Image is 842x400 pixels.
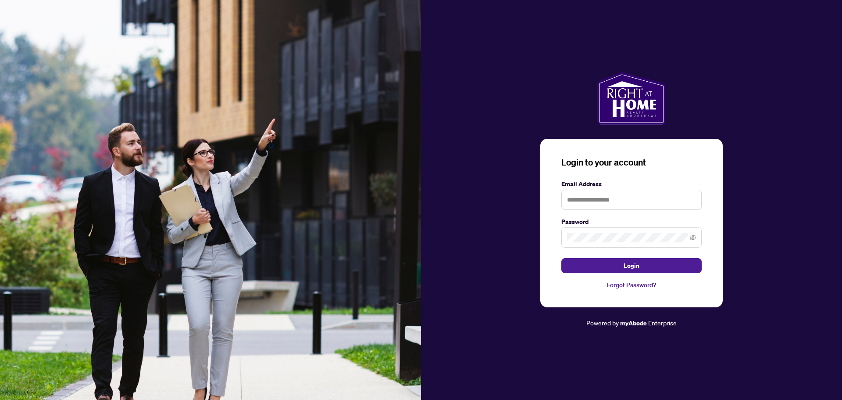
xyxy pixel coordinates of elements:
span: Powered by [586,319,619,327]
button: Login [561,258,702,273]
img: ma-logo [597,72,665,125]
span: Login [624,259,639,273]
h3: Login to your account [561,156,702,169]
label: Email Address [561,179,702,189]
span: Enterprise [648,319,677,327]
a: myAbode [620,318,647,328]
a: Forgot Password? [561,280,702,290]
label: Password [561,217,702,227]
span: eye-invisible [690,234,696,241]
